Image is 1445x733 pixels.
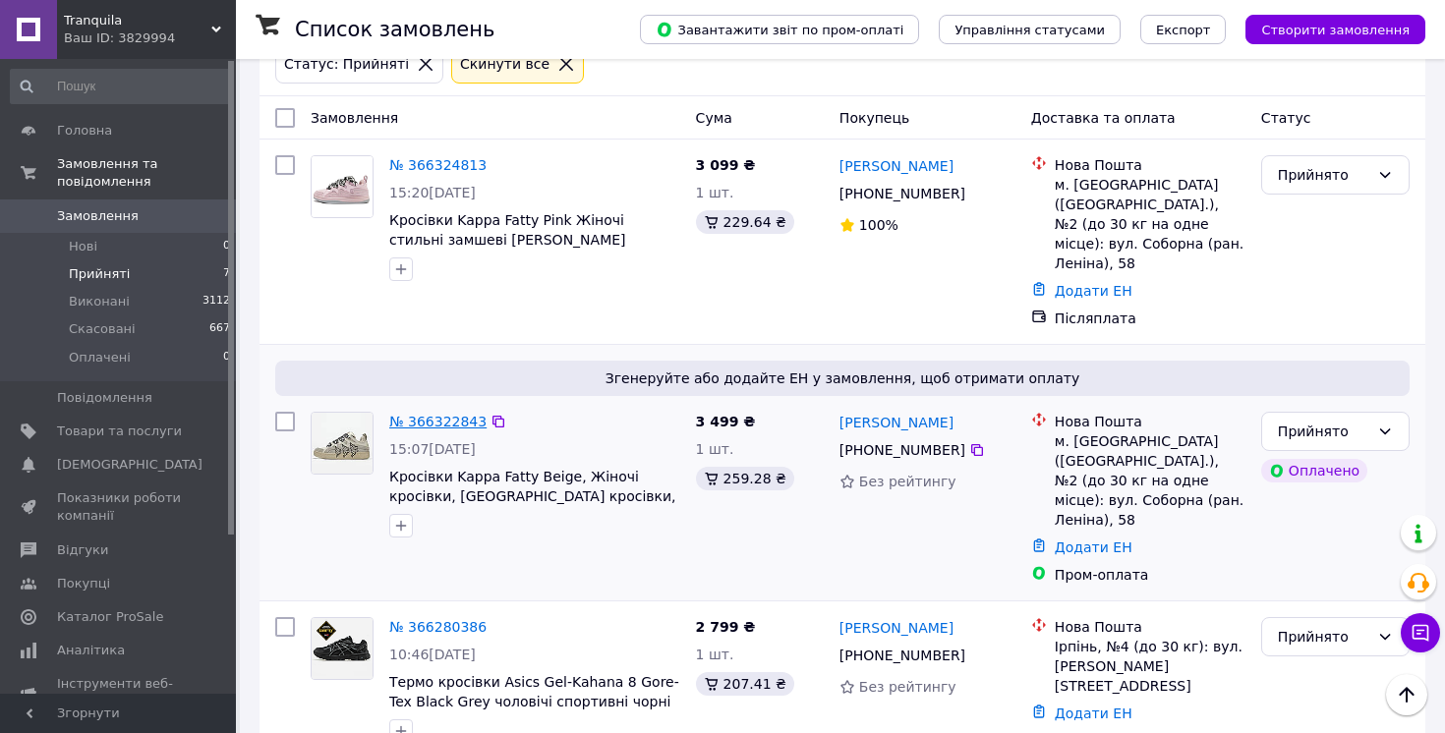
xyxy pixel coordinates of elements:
span: Експорт [1156,23,1211,37]
a: Фото товару [311,617,374,680]
a: № 366322843 [389,414,487,429]
span: 15:20[DATE] [389,185,476,200]
div: Післяплата [1055,309,1245,328]
span: [DEMOGRAPHIC_DATA] [57,456,202,474]
span: Створити замовлення [1261,23,1410,37]
span: Статус [1261,110,1311,126]
span: Tranquila [64,12,211,29]
span: 15:07[DATE] [389,441,476,457]
span: Доставка та оплата [1031,110,1176,126]
a: Кросівки Kappa Fatty Beige, Жіночі кросівки, [GEOGRAPHIC_DATA] кросівки, [GEOGRAPHIC_DATA] [389,469,676,524]
div: Ірпінь, №4 (до 30 кг): вул. [PERSON_NAME][STREET_ADDRESS] [1055,637,1245,696]
div: м. [GEOGRAPHIC_DATA] ([GEOGRAPHIC_DATA].), №2 (до 30 кг на одне місце): вул. Соборна (ран. Леніна... [1055,431,1245,530]
div: Прийнято [1278,421,1369,442]
span: Відгуки [57,541,108,559]
div: Прийнято [1278,164,1369,186]
span: Cума [696,110,732,126]
span: Товари та послуги [57,423,182,440]
span: Повідомлення [57,389,152,407]
a: № 366280386 [389,619,487,635]
a: Створити замовлення [1226,21,1425,36]
div: Оплачено [1261,459,1367,482]
div: Прийнято [1278,626,1369,648]
span: Без рейтингу [859,679,956,695]
a: Кросівки Kappa Fatty Pink Жіночі стильні замшеві [PERSON_NAME] [389,212,626,248]
button: Наверх [1386,674,1427,715]
span: Нові [69,238,97,255]
div: [PHONE_NUMBER] [836,642,969,669]
div: Пром-оплата [1055,565,1245,585]
a: [PERSON_NAME] [839,413,954,432]
button: Експорт [1140,15,1227,44]
a: Додати ЕН [1055,283,1132,299]
div: 207.41 ₴ [696,672,794,696]
span: Показники роботи компанії [57,489,182,525]
div: Нова Пошта [1055,155,1245,175]
span: Прийняті [69,265,130,283]
span: Головна [57,122,112,140]
div: Статус: Прийняті [280,53,413,75]
div: Cкинути все [456,53,553,75]
span: 1 шт. [696,185,734,200]
input: Пошук [10,69,232,104]
button: Завантажити звіт по пром-оплаті [640,15,919,44]
span: 100% [859,217,898,233]
span: Замовлення [311,110,398,126]
img: Фото товару [312,618,373,679]
span: 1 шт. [696,441,734,457]
a: Додати ЕН [1055,705,1132,721]
span: Завантажити звіт по пром-оплаті [656,21,903,38]
span: Покупець [839,110,909,126]
span: Оплачені [69,349,131,366]
a: Фото товару [311,412,374,475]
span: Покупці [57,575,110,592]
div: [PHONE_NUMBER] [836,436,969,464]
span: Без рейтингу [859,474,956,489]
span: Аналітика [57,642,125,659]
a: Термо кросівки Asics Gel-Kahana 8 Gore-Tex Black Grey чоловічі спортивні чорні Асикс 42 (26.5см) [389,674,679,729]
span: 0 [223,349,230,366]
div: [PHONE_NUMBER] [836,180,969,207]
img: Фото товару [312,156,373,217]
div: 259.28 ₴ [696,467,794,490]
a: Додати ЕН [1055,539,1132,555]
span: 3 099 ₴ [696,157,756,173]
div: 229.64 ₴ [696,210,794,234]
span: 3112 [202,293,230,310]
a: Фото товару [311,155,374,218]
div: Нова Пошта [1055,412,1245,431]
h1: Список замовлень [295,18,494,41]
div: м. [GEOGRAPHIC_DATA] ([GEOGRAPHIC_DATA].), №2 (до 30 кг на одне місце): вул. Соборна (ран. Леніна... [1055,175,1245,273]
span: Згенеруйте або додайте ЕН у замовлення, щоб отримати оплату [283,368,1402,388]
span: 667 [209,320,230,338]
a: [PERSON_NAME] [839,618,954,638]
div: Нова Пошта [1055,617,1245,637]
span: 2 799 ₴ [696,619,756,635]
div: Ваш ID: 3829994 [64,29,236,47]
span: Інструменти веб-майстра та SEO [57,675,182,710]
span: Замовлення та повідомлення [57,155,236,191]
span: 3 499 ₴ [696,414,756,429]
span: Каталог ProSale [57,608,163,626]
button: Чат з покупцем [1401,613,1440,652]
span: 10:46[DATE] [389,647,476,662]
button: Створити замовлення [1245,15,1425,44]
span: Управління статусами [954,23,1105,37]
span: Скасовані [69,320,136,338]
button: Управління статусами [939,15,1121,44]
a: [PERSON_NAME] [839,156,954,176]
span: 1 шт. [696,647,734,662]
img: Фото товару [312,413,373,474]
a: № 366324813 [389,157,487,173]
span: Виконані [69,293,130,310]
span: Замовлення [57,207,139,225]
span: 7 [223,265,230,283]
span: 0 [223,238,230,255]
